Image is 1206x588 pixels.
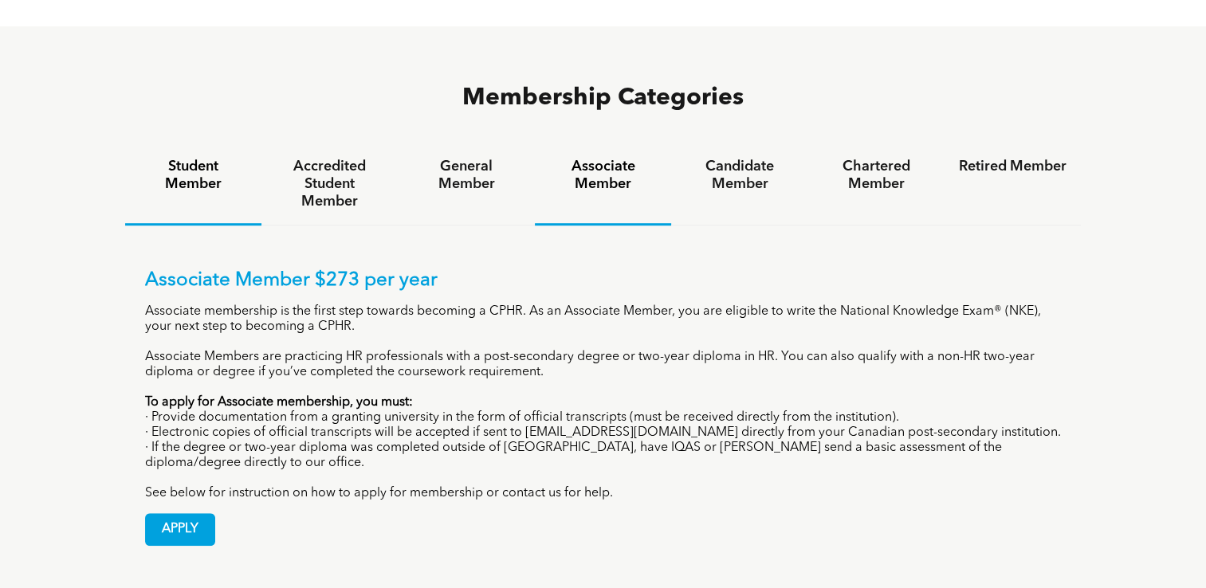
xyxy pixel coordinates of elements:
[145,425,1062,441] p: · Electronic copies of official transcripts will be accepted if sent to [EMAIL_ADDRESS][DOMAIN_NA...
[145,350,1062,380] p: Associate Members are practicing HR professionals with a post-secondary degree or two-year diplom...
[145,441,1062,471] p: · If the degree or two-year diploma was completed outside of [GEOGRAPHIC_DATA], have IQAS or [PER...
[959,158,1067,175] h4: Retired Member
[145,410,1062,425] p: · Provide documentation from a granting university in the form of official transcripts (must be r...
[412,158,520,193] h4: General Member
[823,158,930,193] h4: Chartered Member
[549,158,657,193] h4: Associate Member
[145,486,1062,501] p: See below for instruction on how to apply for membership or contact us for help.
[139,158,247,193] h4: Student Member
[145,396,413,409] strong: To apply for Associate membership, you must:
[146,514,214,545] span: APPLY
[145,513,215,546] a: APPLY
[462,86,744,110] span: Membership Categories
[145,269,1062,292] p: Associate Member $273 per year
[685,158,793,193] h4: Candidate Member
[276,158,383,210] h4: Accredited Student Member
[145,304,1062,335] p: Associate membership is the first step towards becoming a CPHR. As an Associate Member, you are e...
